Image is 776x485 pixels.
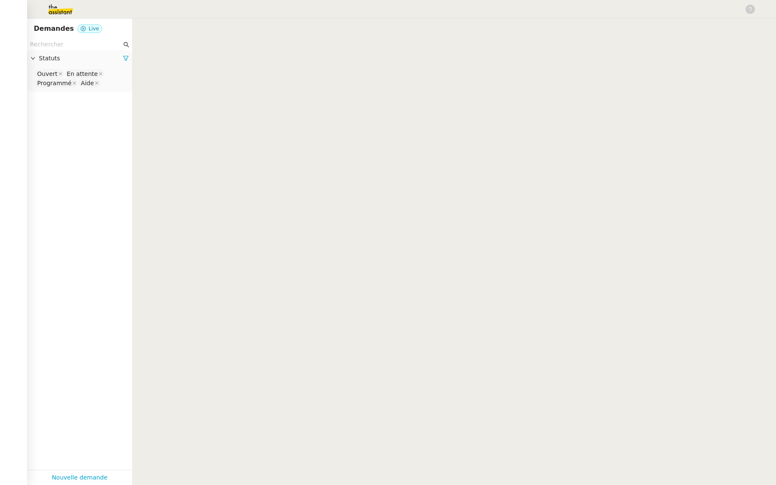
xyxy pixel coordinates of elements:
[37,70,57,78] div: Ouvert
[67,70,98,78] div: En attente
[39,54,123,63] span: Statuts
[35,79,78,87] nz-select-item: Programmé
[52,473,108,482] a: Nouvelle demande
[27,50,132,67] div: Statuts
[79,79,100,87] nz-select-item: Aide
[30,40,122,49] input: Rechercher
[81,79,94,87] div: Aide
[65,70,104,78] nz-select-item: En attente
[35,70,64,78] nz-select-item: Ouvert
[89,26,99,32] span: Live
[34,23,74,35] nz-page-header-title: Demandes
[37,79,71,87] div: Programmé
